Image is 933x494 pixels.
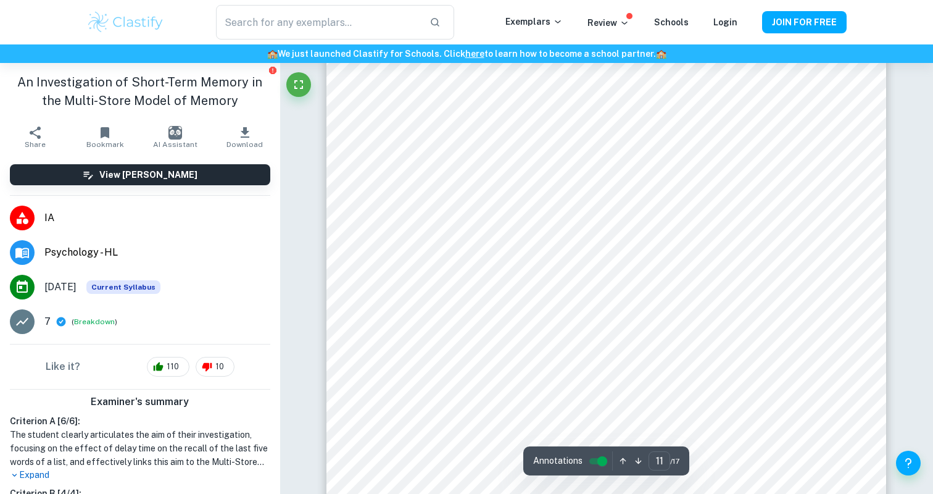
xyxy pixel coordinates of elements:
button: Bookmark [70,120,139,154]
div: 110 [147,357,189,377]
h6: Like it? [46,359,80,374]
span: 🏫 [656,49,666,59]
button: Report issue [268,65,278,75]
div: 10 [196,357,234,377]
button: Fullscreen [286,72,311,97]
p: Expand [10,469,270,482]
button: Download [210,120,280,154]
span: AI Assistant [153,140,197,149]
h6: We just launched Clastify for Schools. Click to learn how to become a school partner. [2,47,931,61]
span: [DATE] [44,280,77,295]
h6: Examiner's summary [5,395,275,409]
span: IA [44,211,270,225]
img: AI Assistant [168,126,182,140]
input: Search for any exemplars... [216,5,420,40]
span: Share [25,140,46,149]
span: Bookmark [86,140,124,149]
h6: Criterion A [ 6 / 6 ]: [10,414,270,428]
button: Help and Feedback [896,451,921,475]
button: View [PERSON_NAME] [10,164,270,185]
span: Download [226,140,263,149]
button: JOIN FOR FREE [762,11,847,33]
h6: View [PERSON_NAME] [99,168,197,182]
button: AI Assistant [140,120,210,154]
img: Clastify logo [86,10,165,35]
span: Current Syllabus [86,280,160,294]
a: Schools [654,17,689,27]
span: ( ) [72,316,117,328]
div: This exemplar is based on the current syllabus. Feel free to refer to it for inspiration/ideas wh... [86,280,160,294]
p: Review [587,16,629,30]
span: / 17 [670,456,679,467]
p: 7 [44,314,51,329]
span: 110 [160,361,186,373]
span: 🏫 [267,49,278,59]
span: 10 [209,361,231,373]
h1: The student clearly articulates the aim of their investigation, focusing on the effect of delay t... [10,428,270,469]
h1: An Investigation of Short-Term Memory in the Multi-Store Model of Memory [10,73,270,110]
span: Psychology - HL [44,245,270,260]
p: Exemplars [505,15,563,28]
a: here [465,49,484,59]
a: Login [713,17,737,27]
button: Breakdown [74,316,115,327]
span: Annotations [533,454,583,467]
